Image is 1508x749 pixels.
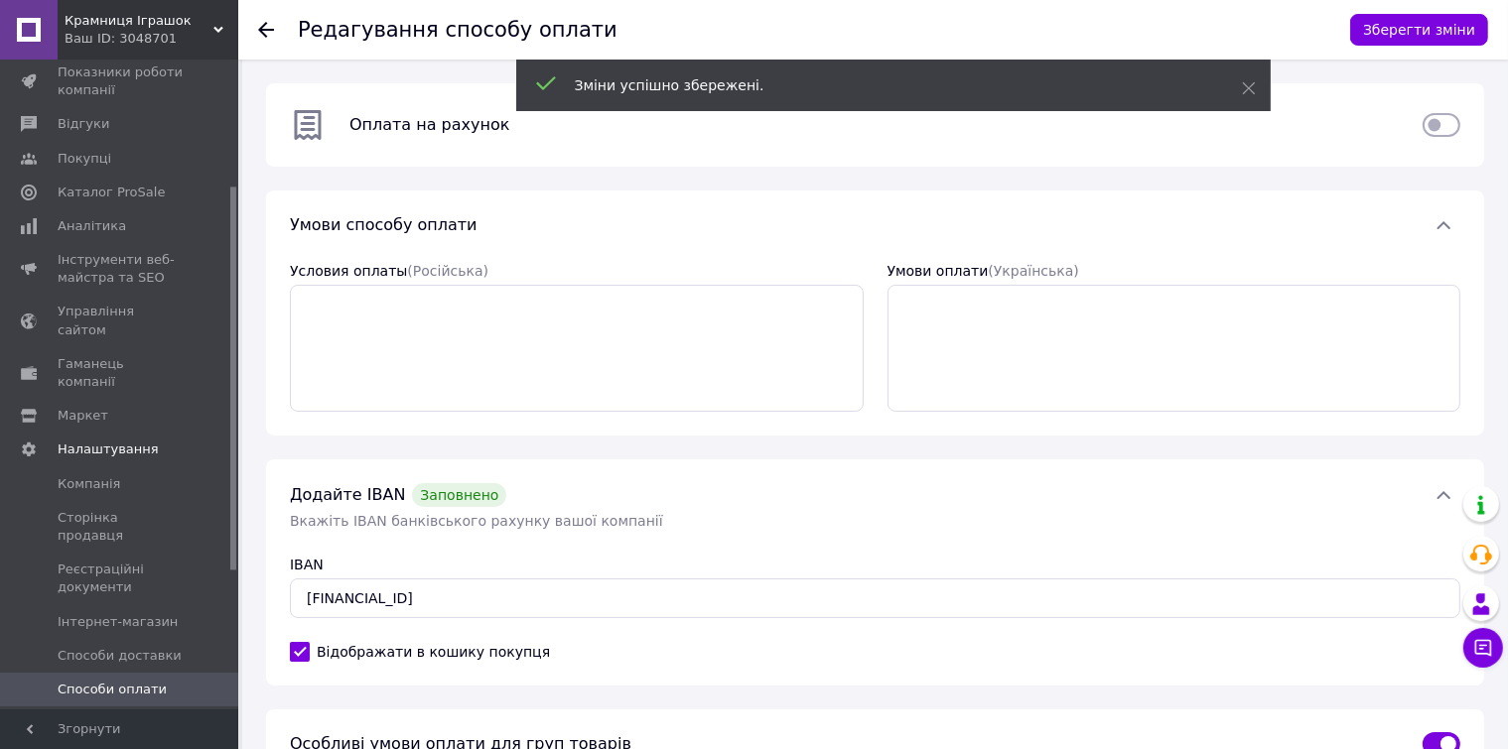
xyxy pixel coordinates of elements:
span: Відображати в кошику покупця [317,642,550,662]
div: Повернутися до списку оплат [258,20,274,40]
span: Оплата на рахунок [349,115,509,134]
span: Інтернет-магазин [58,613,178,631]
span: (Російська) [407,263,488,279]
span: Покупці [58,150,111,168]
span: (Українська) [988,263,1078,279]
span: Крамниця Іграшок [65,12,213,30]
label: Умови оплати [888,263,1079,279]
span: Аналітика [58,217,126,235]
span: Показники роботи компанії [58,63,184,99]
div: Редагування способу оплати [298,20,617,41]
input: UA902054997895626003341491555 [290,578,1460,618]
span: Способи оплати [58,681,167,698]
span: Управління сайтом [58,303,184,338]
div: Ваш ID: 3048701 [65,30,238,48]
label: IBAN [290,557,324,572]
span: Маркет [58,407,108,425]
label: Условия оплаты [290,263,488,279]
span: Відгуки [58,115,109,133]
span: Гаманець компанії [58,355,184,391]
span: Налаштування [58,440,159,458]
span: Способи доставки [58,647,182,665]
button: Чат з покупцем [1463,628,1503,668]
span: Інструменти веб-майстра та SEO [58,251,184,287]
span: Каталог ProSale [58,184,165,201]
button: Зберегти зміни [1350,14,1488,46]
div: Зміни успішно збережені. [575,75,1192,95]
span: Сторінка продавця [58,509,184,545]
span: Компанія [58,475,120,493]
span: Реєстраційні документи [58,561,184,596]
